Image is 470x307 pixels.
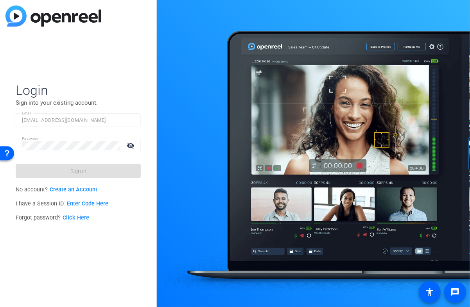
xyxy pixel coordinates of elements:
[50,186,97,193] a: Create an Account
[67,200,108,207] a: Enter Code Here
[22,116,135,125] input: Enter Email Address
[122,140,141,151] mat-icon: visibility_off
[425,287,434,297] mat-icon: accessibility
[22,137,39,141] mat-label: Password
[16,82,141,98] span: Login
[16,214,89,221] span: Forgot password?
[22,111,32,116] mat-label: Email
[63,214,89,221] a: Click Here
[16,200,108,207] span: I have a Session ID.
[16,98,141,107] p: Sign into your existing account.
[5,5,101,27] img: blue-gradient.svg
[450,287,460,297] mat-icon: message
[16,186,97,193] span: No account?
